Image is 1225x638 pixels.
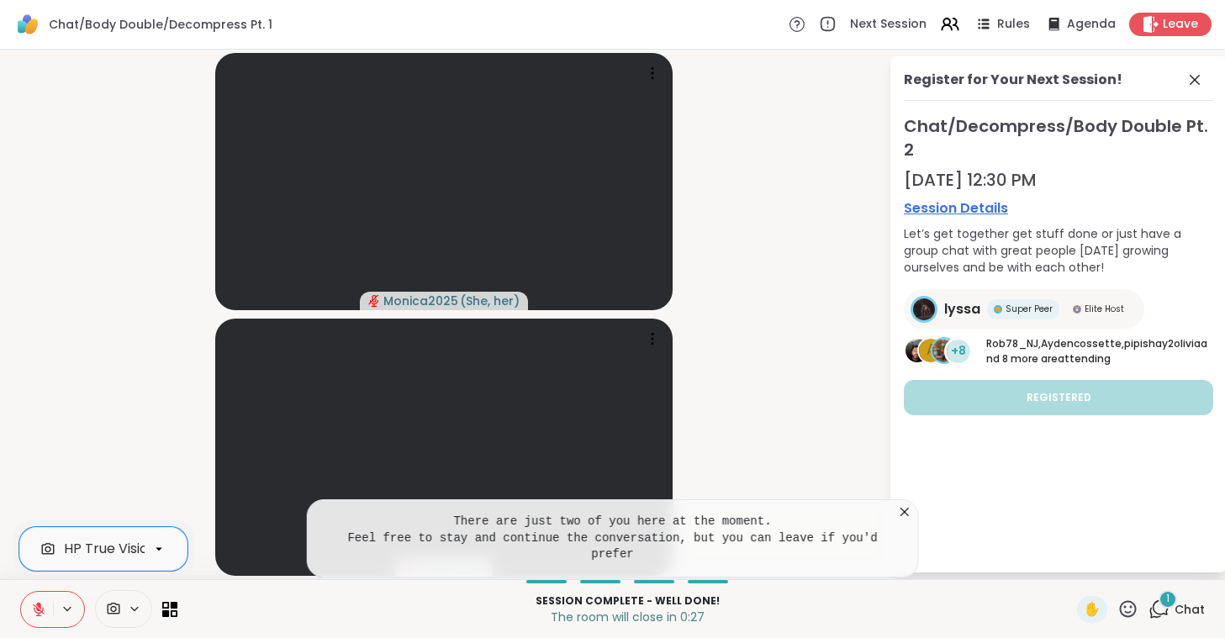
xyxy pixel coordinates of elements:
[64,539,237,559] div: HP True Vision HD Camera
[904,168,1213,192] div: [DATE] 12:30 PM
[927,340,936,361] span: A
[904,114,1213,161] span: Chat/Decompress/Body Double Pt. 2
[1006,303,1053,315] span: Super Peer
[1124,336,1201,351] span: pipishay2olivia
[1085,303,1124,315] span: Elite Host
[460,293,520,309] span: ( She, her )
[1166,592,1170,606] span: 1
[1084,599,1101,620] span: ✋
[951,342,966,360] span: +8
[932,339,956,362] img: pipishay2olivia
[913,298,935,320] img: lyssa
[904,198,1213,219] a: Session Details
[368,295,380,307] span: audio-muted
[904,289,1144,330] a: lyssalyssaSuper PeerSuper PeerElite HostElite Host
[1175,601,1205,618] span: Chat
[944,299,980,319] span: lyssa
[187,593,1067,609] p: Session Complete - well done!
[994,305,1002,314] img: Super Peer
[1067,16,1116,33] span: Agenda
[383,293,458,309] span: Monica2025
[187,609,1067,625] p: The room will close in 0:27
[904,70,1122,90] div: Register for Your Next Session!
[904,225,1213,276] div: Let’s get together get stuff done or just have a group chat with great people [DATE] growing ours...
[1041,336,1124,351] span: Aydencossette ,
[1027,390,1091,405] span: Registered
[986,336,1041,351] span: Rob78_NJ ,
[986,336,1213,366] p: and 8 more are attending
[997,16,1030,33] span: Rules
[904,380,1213,415] button: Registered
[1073,305,1081,314] img: Elite Host
[13,10,42,39] img: ShareWell Logomark
[327,514,898,563] pre: There are just two of you here at the moment. Feel free to stay and continue the conversation, bu...
[850,16,927,33] span: Next Session
[906,339,929,362] img: Rob78_NJ
[1163,16,1198,33] span: Leave
[49,16,272,33] span: Chat/Body Double/Decompress Pt. 1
